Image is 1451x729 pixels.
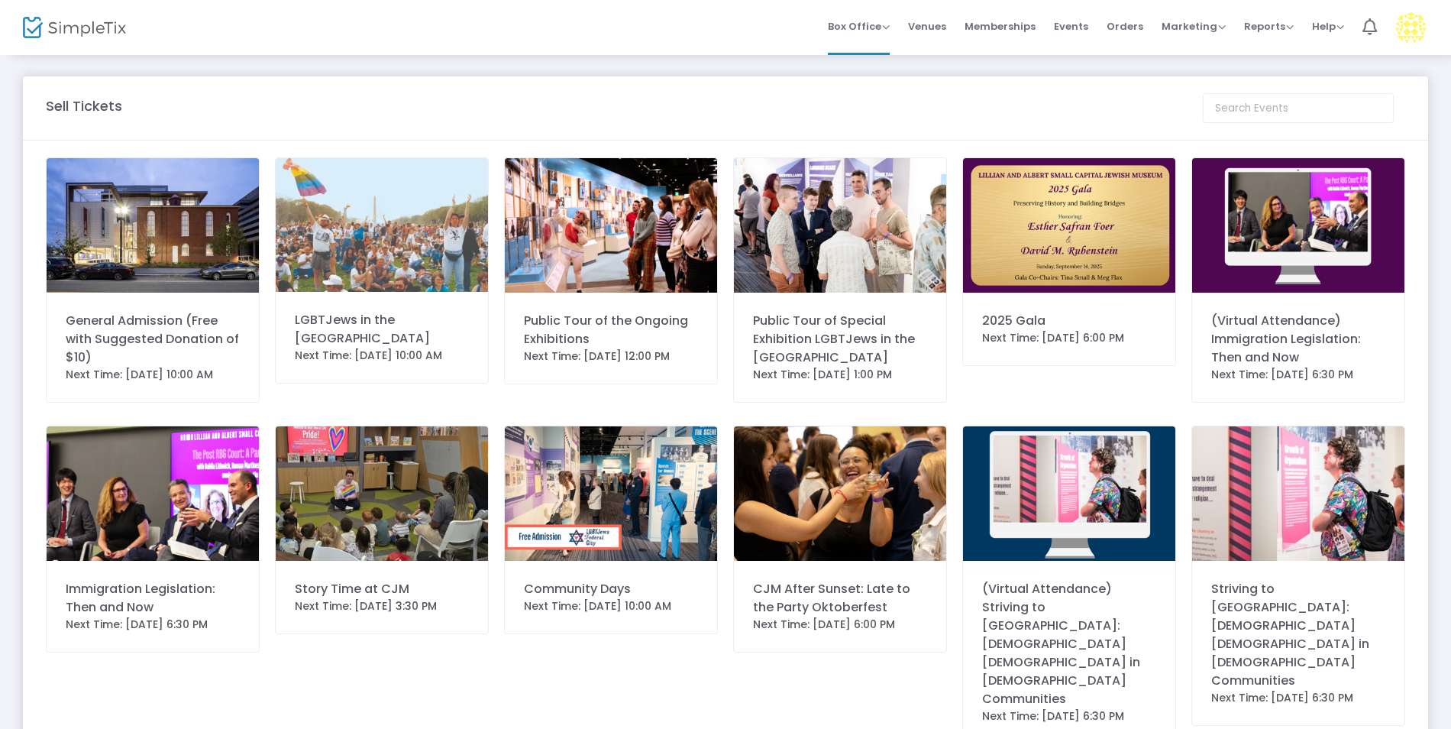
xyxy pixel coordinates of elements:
div: Next Time: [DATE] 10:00 AM [524,598,698,614]
div: Next Time: [DATE] 1:00 PM [753,367,927,383]
img: SavetheDate-V317.png [963,158,1175,293]
img: WJLLVirtualattedanceicon1.png [1192,158,1404,293]
div: Next Time: [DATE] 6:30 PM [982,708,1156,724]
img: CommunityDayFreeAdmission1024x683px.png [505,426,717,561]
img: WJLLVirtualattedanceicon2.png [963,426,1175,561]
img: 638895793675072556AfterSunset.png [734,426,946,561]
div: Next Time: [DATE] 10:00 AM [66,367,240,383]
img: 638602849761576138Untitleddesign1.png [505,158,717,293]
span: Box Office [828,19,890,34]
div: Next Time: [DATE] 3:30 PM [295,598,469,614]
span: Venues [908,7,946,46]
span: Help [1312,19,1344,34]
div: 2025 Gala [982,312,1156,330]
div: Public Tour of the Ongoing Exhibitions [524,312,698,348]
div: Next Time: [DATE] 10:00 AM [295,348,469,364]
span: Events [1054,7,1088,46]
span: Reports [1244,19,1294,34]
div: Next Time: [DATE] 6:00 PM [753,617,927,633]
div: (Virtual Attendance) Immigration Legislation: Then and Now [1211,312,1385,367]
div: LGBTJews in the [GEOGRAPHIC_DATA] [295,311,469,348]
img: panelimage.png [47,426,259,561]
div: CJM After Sunset: Late to the Party Oktoberfest [753,580,927,617]
m-panel-title: Sell Tickets [46,96,122,116]
div: Community Days [524,580,698,598]
div: Immigration Legislation: Then and Now [66,580,240,617]
div: Next Time: [DATE] 6:00 PM [982,330,1156,346]
img: CJMPrideParty072.jpg [734,158,946,293]
img: corrected2024.58.12-lgbtjews-signaturecopy1.jpg [276,158,488,292]
div: (Virtual Attendance) Striving to [GEOGRAPHIC_DATA]: [DEMOGRAPHIC_DATA] [DEMOGRAPHIC_DATA] in [DEM... [982,580,1156,708]
span: Memberships [965,7,1036,46]
img: CJMSmithgroupAFradkin3344small.jpg [47,158,259,293]
div: Next Time: [DATE] 12:00 PM [524,348,698,364]
div: Striving to [GEOGRAPHIC_DATA]: [DEMOGRAPHIC_DATA] [DEMOGRAPHIC_DATA] in [DEMOGRAPHIC_DATA] Commun... [1211,580,1385,690]
div: Next Time: [DATE] 6:30 PM [1211,367,1385,383]
div: General Admission (Free with Suggested Donation of $10) [66,312,240,367]
div: Next Time: [DATE] 6:30 PM [1211,690,1385,706]
span: Marketing [1162,19,1226,34]
img: CJMPrideParty065.jpg [1192,426,1404,561]
div: Public Tour of Special Exhibition LGBTJews in the [GEOGRAPHIC_DATA] [753,312,927,367]
div: Next Time: [DATE] 6:30 PM [66,617,240,633]
div: Story Time at CJM [295,580,469,598]
span: Orders [1107,7,1143,46]
img: pridestorytime.jpg [276,426,488,561]
input: Search Events [1203,93,1394,123]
